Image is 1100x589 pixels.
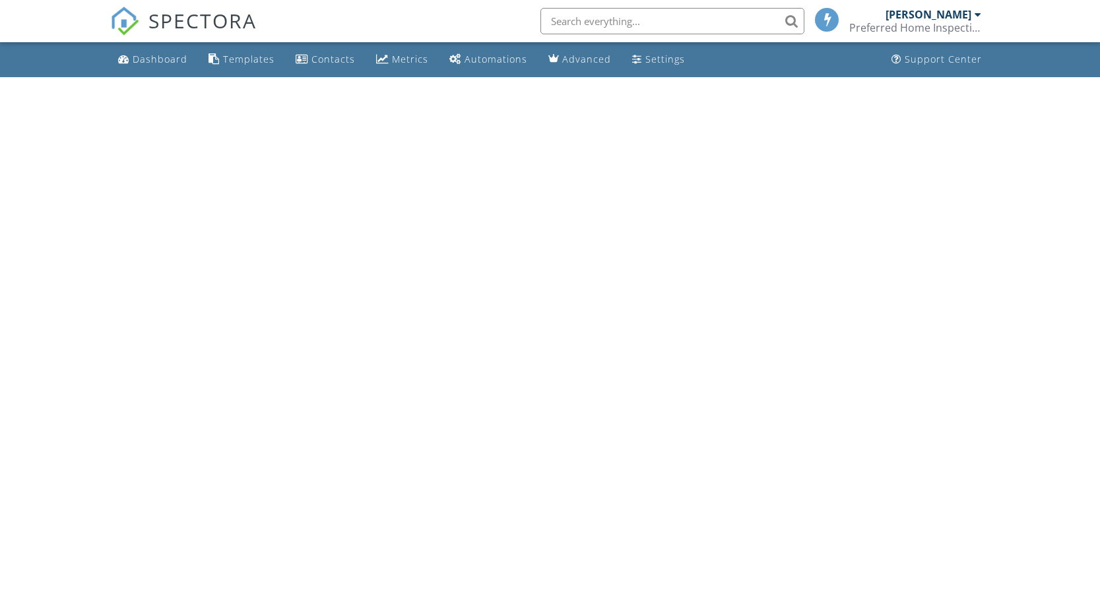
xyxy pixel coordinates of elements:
[203,47,280,72] a: Templates
[148,7,257,34] span: SPECTORA
[465,53,527,65] div: Automations
[113,47,193,72] a: Dashboard
[540,8,804,34] input: Search everything...
[110,18,257,46] a: SPECTORA
[110,7,139,36] img: The Best Home Inspection Software - Spectora
[886,8,971,21] div: [PERSON_NAME]
[543,47,616,72] a: Advanced
[392,53,428,65] div: Metrics
[886,47,987,72] a: Support Center
[290,47,360,72] a: Contacts
[645,53,685,65] div: Settings
[133,53,187,65] div: Dashboard
[849,21,981,34] div: Preferred Home Inspections
[223,53,275,65] div: Templates
[905,53,982,65] div: Support Center
[562,53,611,65] div: Advanced
[444,47,533,72] a: Automations (Basic)
[371,47,434,72] a: Metrics
[311,53,355,65] div: Contacts
[627,47,690,72] a: Settings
